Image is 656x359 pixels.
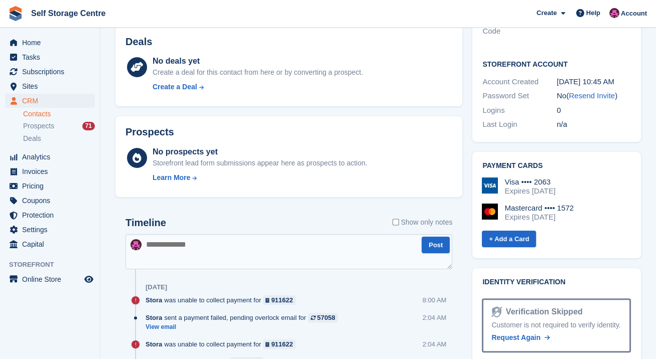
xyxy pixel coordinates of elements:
[5,179,95,193] a: menu
[491,306,501,317] img: Identity Verification Ready
[130,239,142,250] img: Ben Scott
[586,8,600,18] span: Help
[482,231,536,247] a: + Add a Card
[392,217,453,228] label: Show only notes
[263,295,296,305] a: 911622
[308,313,338,322] a: 57058
[491,320,621,330] div: Customer is not required to verify identity.
[153,172,367,183] a: Learn More
[482,105,557,116] div: Logins
[9,260,100,270] span: Storefront
[271,339,293,349] div: 911622
[27,5,109,22] a: Self Storage Centre
[482,76,557,88] div: Account Created
[491,333,541,341] span: Request Again
[423,339,447,349] div: 2:04 AM
[566,91,617,100] span: ( )
[557,119,631,130] div: n/a
[8,6,23,21] img: stora-icon-8386f47178a22dfd0bd8f6a31ec36ba5ce8667c1dd55bd0f319d3a0aa187defe.svg
[23,121,95,131] a: Prospects 71
[153,67,363,78] div: Create a deal for this contact from here or by converting a prospect.
[23,121,54,131] span: Prospects
[146,295,162,305] span: Stora
[153,146,367,158] div: No prospects yet
[621,9,647,19] span: Account
[482,90,557,102] div: Password Set
[569,91,615,100] a: Resend Invite
[153,172,190,183] div: Learn More
[491,332,550,343] a: Request Again
[504,177,555,187] div: Visa •••• 2063
[392,217,399,228] input: Show only notes
[5,272,95,286] a: menu
[22,179,82,193] span: Pricing
[125,36,152,48] h2: Deals
[146,339,301,349] div: was unable to collect payment for
[22,194,82,208] span: Coupons
[22,65,82,79] span: Subscriptions
[82,122,95,130] div: 71
[153,55,363,67] div: No deals yet
[504,187,555,196] div: Expires [DATE]
[23,133,95,144] a: Deals
[146,295,301,305] div: was unable to collect payment for
[22,50,82,64] span: Tasks
[537,8,557,18] span: Create
[125,126,174,138] h2: Prospects
[22,94,82,108] span: CRM
[22,272,82,286] span: Online Store
[83,273,95,285] a: Preview store
[153,82,363,92] a: Create a Deal
[423,313,447,322] div: 2:04 AM
[153,82,197,92] div: Create a Deal
[504,213,574,222] div: Expires [DATE]
[5,208,95,222] a: menu
[146,339,162,349] span: Stora
[146,283,167,291] div: [DATE]
[482,119,557,130] div: Last Login
[5,237,95,251] a: menu
[22,36,82,50] span: Home
[125,217,166,229] h2: Timeline
[5,194,95,208] a: menu
[5,50,95,64] a: menu
[22,237,82,251] span: Capital
[482,278,631,286] h2: Identity verification
[23,134,41,143] span: Deals
[263,339,296,349] a: 911622
[271,295,293,305] div: 911622
[5,150,95,164] a: menu
[22,223,82,237] span: Settings
[423,295,447,305] div: 8:00 AM
[482,59,631,69] h2: Storefront Account
[22,208,82,222] span: Protection
[153,158,367,168] div: Storefront lead form submissions appear here as prospects to action.
[5,79,95,93] a: menu
[22,164,82,178] span: Invoices
[317,313,335,322] div: 57058
[22,150,82,164] span: Analytics
[482,177,498,194] img: Visa Logo
[5,164,95,178] a: menu
[557,105,631,116] div: 0
[557,76,631,88] div: [DATE] 10:45 AM
[5,65,95,79] a: menu
[482,204,498,220] img: Mastercard Logo
[5,223,95,237] a: menu
[23,109,95,119] a: Contacts
[557,90,631,102] div: No
[5,94,95,108] a: menu
[504,204,574,213] div: Mastercard •••• 1572
[502,306,583,318] div: Verification Skipped
[482,162,631,170] h2: Payment cards
[146,313,162,322] span: Stora
[146,313,343,322] div: sent a payment failed, pending overlock email for
[609,8,619,18] img: Ben Scott
[5,36,95,50] a: menu
[422,237,450,253] button: Post
[146,323,343,331] a: View email
[22,79,82,93] span: Sites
